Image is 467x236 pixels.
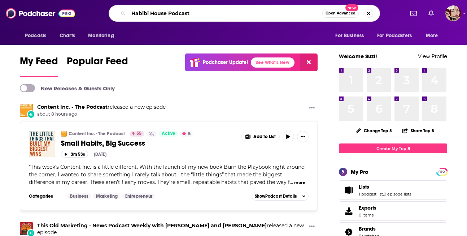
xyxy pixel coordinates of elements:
[37,222,267,229] a: This Old Marketing - News Podcast Weekly with Joe Pulizzi and Robert Rose
[297,131,309,142] button: Show More Button
[384,192,411,197] a: 0 episode lists
[251,57,294,68] a: See What's New
[29,164,305,185] span: "
[377,31,412,41] span: For Podcasters
[351,168,368,175] div: My Pro
[339,143,447,153] a: Create My Top 8
[339,53,377,60] a: Welcome Suzi!
[445,5,461,21] img: User Profile
[180,131,193,137] button: 5
[25,31,46,41] span: Podcasts
[359,226,379,232] a: Brands
[352,126,396,135] button: Change Top 8
[122,193,155,199] a: Entrepreneur
[20,84,115,92] a: New Releases & Guests Only
[94,152,106,157] div: [DATE]
[29,193,61,199] h3: Categories
[252,192,309,201] button: ShowPodcast Details
[27,110,35,118] div: New Episode
[339,201,447,221] a: Exports
[322,9,359,18] button: Open AdvancedNew
[290,179,293,185] span: ...
[326,12,355,15] span: Open Advanced
[359,213,376,218] span: 0 items
[372,29,422,43] button: open menu
[136,130,141,137] span: 55
[37,104,166,111] h3: released a new episode
[20,104,33,117] img: Content Inc. - The Podcast
[306,104,318,113] button: Show More Button
[306,222,318,231] button: Show More Button
[359,205,376,211] span: Exports
[67,55,128,77] a: Popular Feed
[61,151,88,158] button: 3m 53s
[29,131,55,157] img: Small Habits, Big Success
[203,59,248,65] p: Podchaser Update!
[335,31,364,41] span: For Business
[20,222,33,235] img: This Old Marketing - News Podcast Weekly with Joe Pulizzi and Robert Rose
[159,131,178,137] a: Active
[61,139,236,148] a: Small Habits, Big Success
[83,29,123,43] button: open menu
[402,124,435,138] button: Share Top 8
[359,192,383,197] a: 1 podcast list
[437,169,446,174] a: PRO
[407,7,420,20] a: Show notifications dropdown
[418,53,447,60] a: View Profile
[255,194,297,199] span: Show Podcast Details
[130,131,144,137] a: 55
[29,164,305,185] span: This week’s Content Inc. is a little different. With the launch of my new book Burn the Playbook ...
[359,226,376,232] span: Brands
[421,29,447,43] button: open menu
[445,5,461,21] button: Show profile menu
[20,29,56,43] button: open menu
[294,180,305,186] button: more
[445,5,461,21] span: Logged in as NBM-Suzi
[37,111,166,117] span: about 8 hours ago
[55,29,79,43] a: Charts
[162,130,175,137] span: Active
[61,139,145,148] span: Small Habits, Big Success
[330,29,373,43] button: open menu
[339,180,447,200] span: Lists
[6,7,75,20] img: Podchaser - Follow, Share and Rate Podcasts
[93,193,121,199] a: Marketing
[345,4,358,11] span: New
[425,7,437,20] a: Show notifications dropdown
[253,134,276,140] span: Add to List
[341,185,356,195] a: Lists
[20,55,58,77] a: My Feed
[60,31,75,41] span: Charts
[88,31,114,41] span: Monitoring
[426,31,438,41] span: More
[67,55,128,72] span: Popular Feed
[341,206,356,216] span: Exports
[20,55,58,72] span: My Feed
[109,5,380,22] div: Search podcasts, credits, & more...
[37,222,306,236] h3: released a new episode
[37,104,108,110] a: Content Inc. - The Podcast
[128,8,322,19] input: Search podcasts, credits, & more...
[359,184,411,190] a: Lists
[383,192,384,197] span: ,
[67,193,91,199] a: Business
[359,184,369,190] span: Lists
[242,131,279,142] button: Show More Button
[69,131,125,137] a: Content Inc. - The Podcast
[61,131,67,137] img: Content Inc. - The Podcast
